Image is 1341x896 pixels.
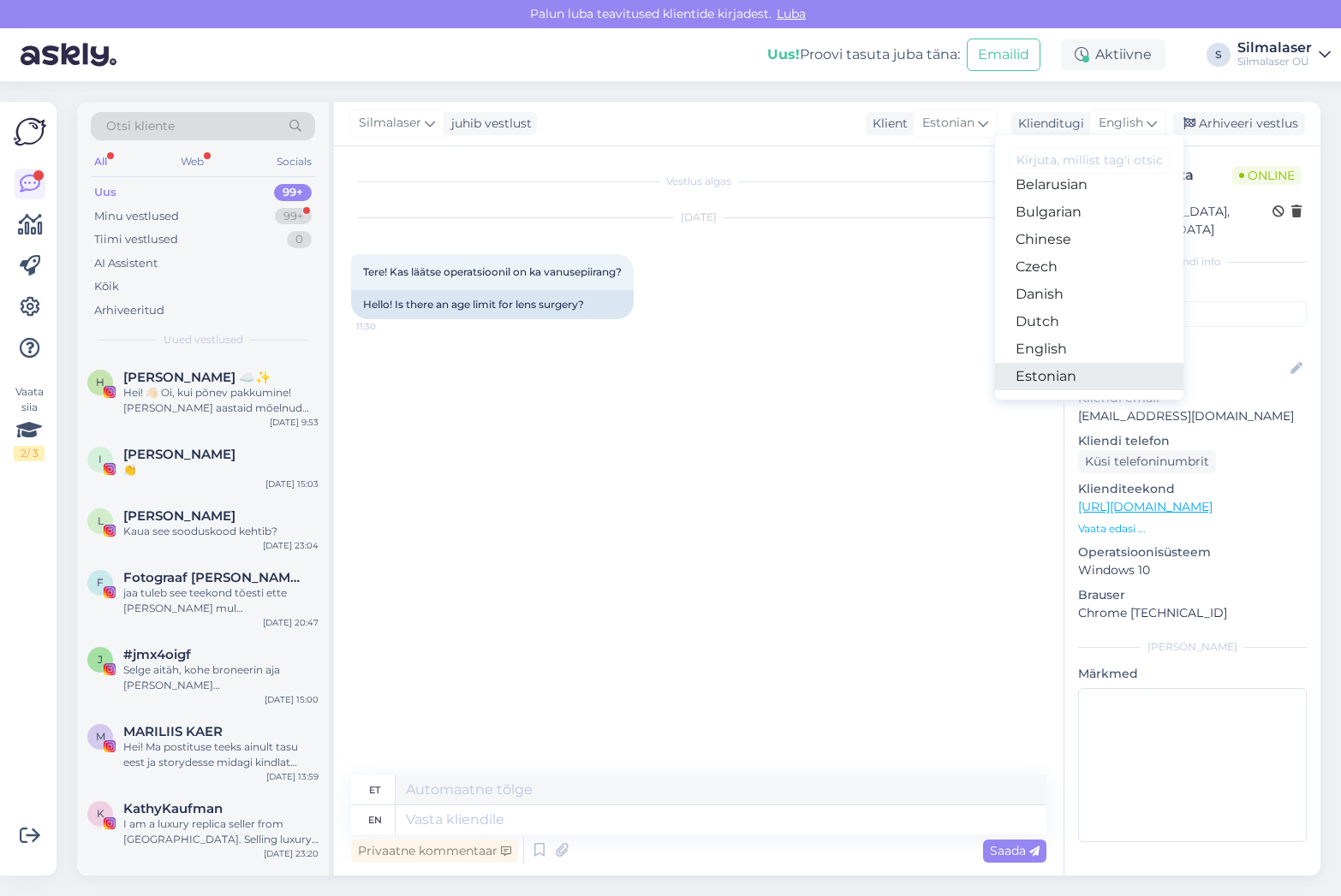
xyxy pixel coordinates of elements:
[1237,41,1312,55] div: Silmalaser
[98,653,103,666] span: j
[263,539,319,552] div: [DATE] 23:04
[967,39,1040,71] button: Emailid
[1173,112,1305,135] div: Arhiveeri vestlus
[351,210,1046,225] div: [DATE]
[1079,359,1287,378] input: Lisa nimi
[995,363,1183,390] a: Estonian
[1237,41,1331,68] a: SilmalaserSilmalaser OÜ
[1078,301,1307,327] input: Lisa tag
[369,775,380,804] div: et
[123,462,319,478] div: 👏
[363,265,622,278] span: Tere! Kas läätse operatsioonil on ka vanusepiirang?
[265,693,319,706] div: [DATE] 15:00
[1009,147,1170,174] input: Kirjuta, millist tag'i otsid
[264,847,319,860] div: [DATE] 23:20
[273,151,315,173] div: Socials
[1078,389,1307,407] p: Kliendi email
[14,116,46,148] img: Askly Logo
[1078,432,1307,450] p: Kliendi telefon
[177,151,207,173] div: Web
[1078,604,1307,622] p: Chrome [TECHNICAL_ID]
[123,385,319,416] div: Hei! 👋🏻 Oi, kui põnev pakkumine! [PERSON_NAME] aastaid mõelnud [PERSON_NAME], et ühel päeval ka l...
[1011,115,1084,133] div: Klienditugi
[123,524,319,539] div: Kaua see sooduskood kehtib?
[995,199,1183,226] a: Bulgarian
[94,208,179,225] div: Minu vestlused
[990,843,1040,858] span: Saada
[1078,450,1216,473] div: Küsi telefoninumbrit
[1207,43,1231,67] div: S
[94,255,158,272] div: AI Assistent
[96,730,105,743] span: M
[772,6,811,21] span: Luba
[94,231,178,248] div: Tiimi vestlused
[274,184,312,201] div: 99+
[1061,39,1165,70] div: Aktiivne
[995,390,1183,418] a: Finnish
[1078,561,1307,579] p: Windows 10
[444,115,532,133] div: juhib vestlust
[995,281,1183,308] a: Danish
[368,805,382,834] div: en
[359,114,421,133] span: Silmalaser
[263,616,319,629] div: [DATE] 20:47
[1078,480,1307,498] p: Klienditeekond
[866,115,908,133] div: Klient
[270,416,319,429] div: [DATE] 9:53
[14,384,45,461] div: Vaata siia
[995,171,1183,199] a: Belarusian
[767,46,800,62] b: Uus!
[123,724,223,739] span: MARILIIS KAER
[94,278,119,295] div: Kõik
[14,446,45,461] div: 2 / 3
[1078,254,1307,270] div: Kliendi info
[995,253,1183,281] a: Czech
[123,585,319,616] div: jaa tuleb see teekond tõesti ette [PERSON_NAME] mul [PERSON_NAME] -1 noh viimati pigem aga nii mõ...
[995,226,1183,253] a: Chinese
[123,647,191,662] span: #jmx4oigf
[94,184,116,201] div: Uus
[767,45,960,65] div: Proovi tasuta juba täna:
[1078,586,1307,604] p: Brauser
[356,320,420,333] span: 11:30
[287,231,312,248] div: 0
[1078,334,1307,352] p: Kliendi nimi
[1232,166,1302,185] span: Online
[1078,407,1307,425] p: [EMAIL_ADDRESS][DOMAIN_NAME]
[1237,55,1312,68] div: Silmalaser OÜ
[1078,639,1307,655] div: [PERSON_NAME]
[97,807,104,820] span: K
[922,114,974,133] span: Estonian
[97,576,104,589] span: F
[94,302,164,319] div: Arhiveeritud
[1078,499,1213,514] a: [URL][DOMAIN_NAME]
[351,290,634,319] div: Hello! Is there an age limit for lens surgery?
[98,514,104,527] span: L
[1078,665,1307,683] p: Märkmed
[275,208,312,225] div: 99+
[123,816,319,847] div: I am a luxury replica seller from [GEOGRAPHIC_DATA]. Selling luxury replicas including shoes, bag...
[164,332,243,347] span: Uued vestlused
[123,739,319,770] div: Hei! Ma postituse teeks ainult tasu eest ja storydesse midagi kindlat lubada ei saa. [PERSON_NAME...
[106,117,175,135] span: Otsi kliente
[123,801,223,816] span: KathyKaufman
[123,508,235,524] span: Lisabet Loigu
[995,308,1183,335] a: Dutch
[1078,280,1307,298] p: Kliendi tag'id
[123,570,301,585] span: Fotograaf Maigi
[91,151,110,173] div: All
[266,770,319,783] div: [DATE] 13:59
[351,840,518,863] div: Privaatne kommentaar
[351,174,1046,189] div: Vestlus algas
[123,662,319,693] div: Selge aitäh, kohe broneerin aja [PERSON_NAME] broneerimissüsteemis. Ja näeme varsti teie kliiniku...
[995,335,1183,363] a: English
[98,453,102,466] span: I
[1078,543,1307,561] p: Operatsioonisüsteem
[1078,521,1307,537] p: Vaata edasi ...
[96,376,104,389] span: h
[123,370,271,385] span: helen ☁️✨
[123,447,235,462] span: Inger V
[265,478,319,490] div: [DATE] 15:03
[1099,114,1143,133] span: English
